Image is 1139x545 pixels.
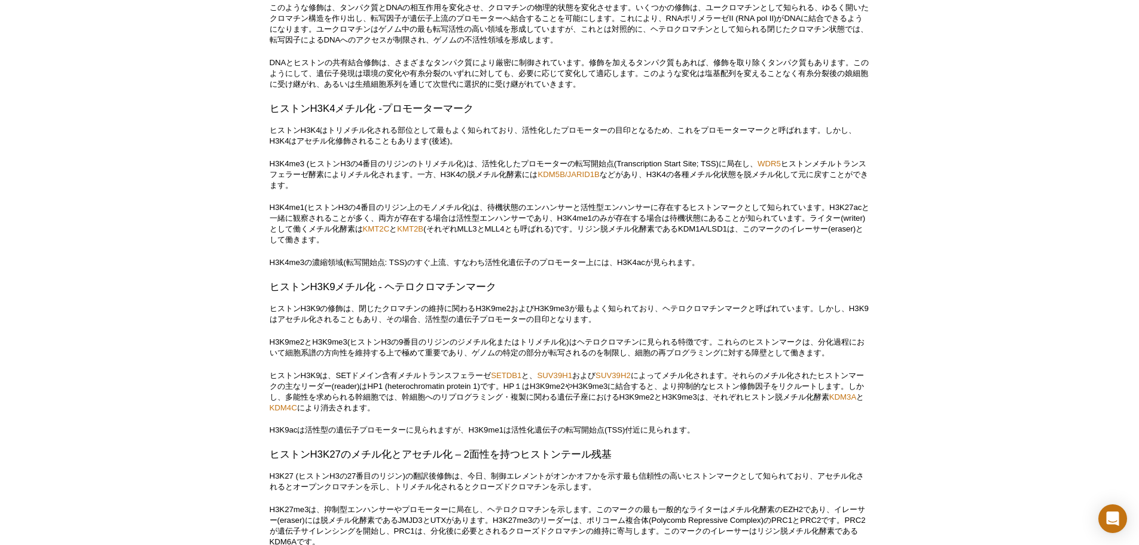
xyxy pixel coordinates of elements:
[270,125,870,147] p: ヒストンH3K4はトリメチル化される部位として最もよく知られており、活性化したプロモーターの目印となるため、これをプロモーターマークと呼ばれます。しかし、H3K4はアセチル化修飾されることもあり...
[363,224,390,233] a: KMT2C
[270,303,870,325] p: ヒストンH3K9の修飾は、閉じたクロマチンの維持に関わるH3K9me2およびH3K9me3が最もよく知られており、ヘテロクロマチンマークと呼ばれています。しかし、H3K9はアセチル化されることも...
[596,371,631,380] a: SUV39H2
[270,57,870,90] p: DNAとヒストンの共有結合修飾は、さまざまなタンパク質により厳密に制御されています。修飾を加えるタンパク質もあれば、修飾を取り除くタンパク質もあります。このようにして、遺伝子発現は環境の変化や有...
[270,370,870,413] p: ヒストンH3K9は、SETドメイン含有メチルトランスフェラーゼ と、 および によってメチル化されます。それらのメチル化されたヒストンマークの主なリーダー(reader)はHP1 (hetero...
[758,159,781,168] a: WDR5
[270,403,297,412] a: KDM4C
[270,425,870,436] p: H3K9acは活性型の遺伝子プロモーターに見られますが、H3K9me1は活性化遺伝子の転写開始点(TSS)付近に見られます。
[397,224,423,233] a: KMT2B
[270,102,870,116] h3: ヒストンH3K4メチル化 -プロモーターマーク
[491,371,521,380] a: SETDB1
[270,337,870,358] p: H3K9me2とH3K9me3(ヒストンH3の9番目のリジンのジメチル化またはトリメチル化)はヘテロクロマチンに見られる特徴です。これらのヒストンマークは、分化過程において細胞系譜の方向性を維持...
[270,257,870,268] p: H3K4me3の濃縮領域(転写開始点: TSS)のすぐ上流、すなわち活性化遺伝子のプロモーター上には、H3K4acが見られます。
[270,2,870,45] p: このような修飾は、タンパク質とDNAの相互作用を変化させ、クロマチンの物理的状態を変化させます。いくつかの修飾は、ユークロマチンとして知られる、ゆるく開いたクロマチン構造を作り出し、転写因子が遺...
[270,280,870,294] h3: ヒストンH3K9メチル化 - ヘテロクロマチンマーク
[537,371,572,380] a: SUV39H1
[270,471,870,492] p: H3K27 (ヒストンH3の27番目のリジン)の翻訳後修飾は、今日、制御エレメントがオンかオフかを示す最も信頼性の高いヒストンマークとして知られており、アセチル化されるとオープンクロマチンを示し...
[1098,504,1127,533] div: Open Intercom Messenger
[270,202,870,245] p: H3K4me1(ヒストンH3の4番目のリジン上のモノメチル化)は、待機状態のエンハンサーと活性型エンハンサーに存在するヒストンマークとして知られています。H3K27acと一緒に観察されることが多...
[829,392,856,401] a: KDM3A
[270,447,870,462] h3: ヒストンH3K27のメチル化とアセチル化 – 2面性を持つヒストンテール残基
[538,170,600,179] a: KDM5B/JARID1B
[270,159,870,191] p: H3K4me3 (ヒストンH3の4番目のリジンのトリメチル化)は、活性化したプロモーターの転写開始点(Transcription Start Site; TSS)に局在し、 ヒストンメチルトラン...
